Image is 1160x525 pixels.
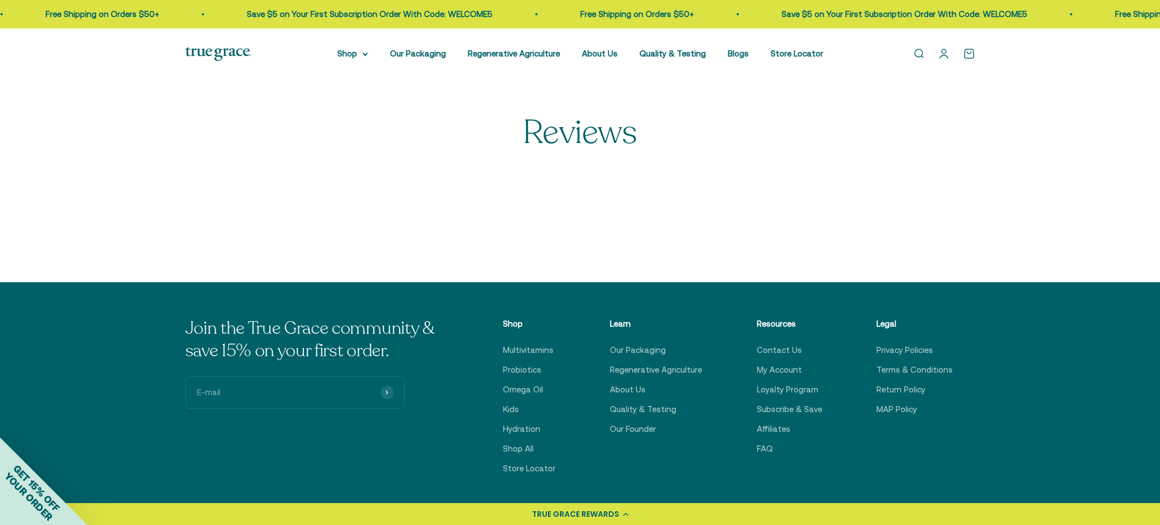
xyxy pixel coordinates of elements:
[757,317,822,330] p: Resources
[503,403,519,416] a: Kids
[503,442,534,455] a: Shop All
[876,383,925,396] a: Return Policy
[728,49,749,58] a: Blogs
[757,344,802,357] a: Contact Us
[610,344,666,357] a: Our Packaging
[361,115,800,151] h1: Reviews
[582,49,618,58] a: About Us
[757,363,802,376] a: My Account
[503,344,553,357] a: Multivitamins
[757,383,818,396] a: Loyalty Program
[876,363,953,376] a: Terms & Conditions
[503,317,556,330] p: Shop
[876,317,953,330] p: Legal
[640,49,706,58] a: Quality & Testing
[185,317,449,363] p: Join the True Grace community & save 15% on your first order.
[782,8,1027,21] p: Save $5 on Your First Subscription Order With Code: WELCOME5
[580,9,694,19] a: Free Shipping on Orders $50+
[390,49,446,58] a: Our Packaging
[610,317,702,330] p: Learn
[503,423,540,436] a: Hydration
[757,423,790,436] a: Affiliates
[876,403,917,416] a: MAP Policy
[610,423,656,436] a: Our Founder
[771,49,823,58] a: Store Locator
[46,9,159,19] a: Free Shipping on Orders $50+
[610,363,702,376] a: Regenerative Agriculture
[757,403,822,416] a: Subscribe & Save
[337,47,368,60] summary: Shop
[503,383,543,396] a: Omega Oil
[757,442,773,455] a: FAQ
[247,8,493,21] p: Save $5 on Your First Subscription Order With Code: WELCOME5
[610,403,676,416] a: Quality & Testing
[876,344,933,357] a: Privacy Policies
[503,462,556,475] a: Store Locator
[11,463,62,513] span: GET 15% OFF
[2,470,55,523] span: YOUR ORDER
[503,363,541,376] a: Probiotics
[532,509,619,520] div: TRUE GRACE REWARDS
[468,49,560,58] a: Regenerative Agriculture
[610,383,646,396] a: About Us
